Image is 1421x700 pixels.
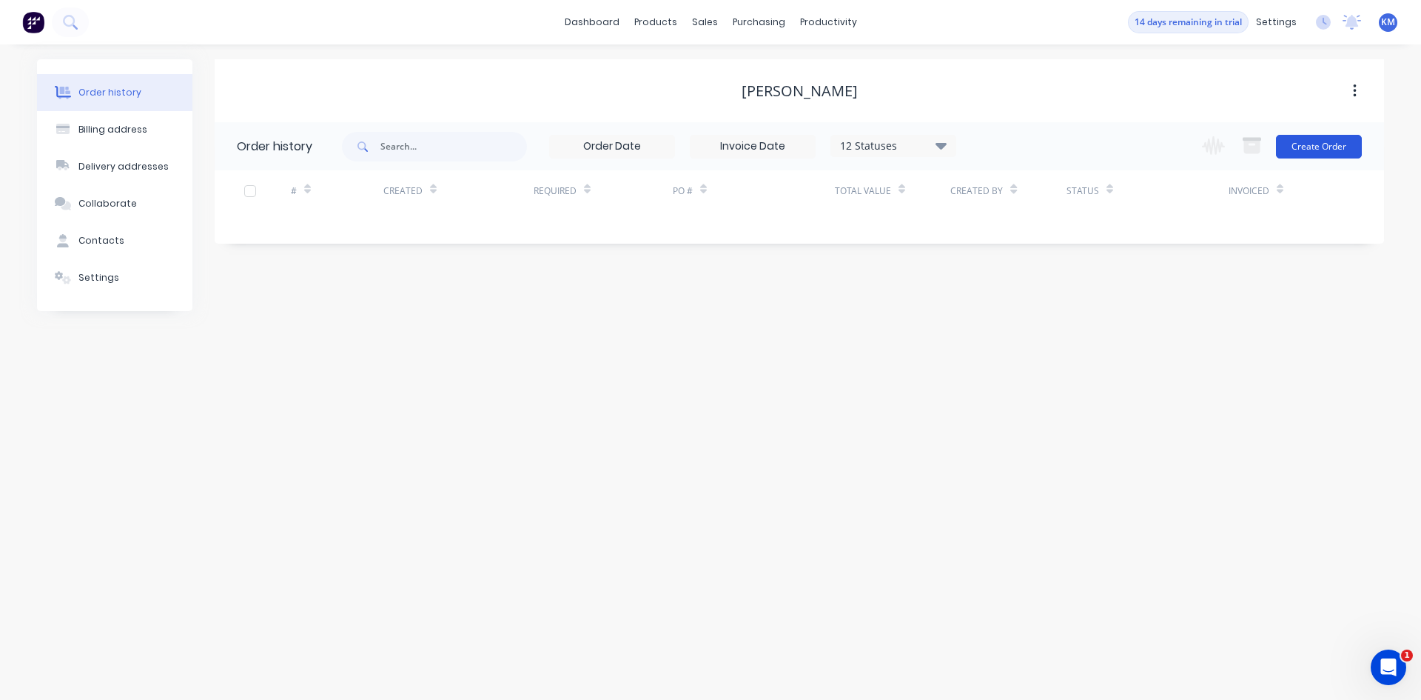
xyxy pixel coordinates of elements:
[37,222,192,259] button: Contacts
[78,271,119,284] div: Settings
[1249,11,1304,33] div: settings
[37,185,192,222] button: Collaborate
[673,184,693,198] div: PO #
[1401,650,1413,661] span: 1
[78,197,137,210] div: Collaborate
[78,160,169,173] div: Delivery addresses
[725,11,793,33] div: purchasing
[1128,11,1249,33] button: 14 days remaining in trial
[291,184,297,198] div: #
[742,82,858,100] div: [PERSON_NAME]
[534,184,577,198] div: Required
[835,184,891,198] div: Total Value
[37,74,192,111] button: Order history
[383,170,534,211] div: Created
[950,184,1003,198] div: Created By
[37,111,192,148] button: Billing address
[550,136,674,158] input: Order Date
[37,259,192,296] button: Settings
[835,170,950,211] div: Total Value
[1371,650,1406,685] iframe: Intercom live chat
[1381,16,1395,29] span: KM
[831,138,955,154] div: 12 Statuses
[1066,184,1099,198] div: Status
[78,86,141,99] div: Order history
[691,136,815,158] input: Invoice Date
[383,184,423,198] div: Created
[1066,170,1229,211] div: Status
[1229,184,1269,198] div: Invoiced
[291,170,383,211] div: #
[37,148,192,185] button: Delivery addresses
[237,138,312,156] div: Order history
[673,170,835,211] div: PO #
[78,123,147,136] div: Billing address
[22,11,44,33] img: Factory
[380,132,527,161] input: Search...
[793,11,864,33] div: productivity
[685,11,725,33] div: sales
[78,234,124,247] div: Contacts
[534,170,673,211] div: Required
[627,11,685,33] div: products
[950,170,1066,211] div: Created By
[557,11,627,33] a: dashboard
[1229,170,1321,211] div: Invoiced
[1276,135,1362,159] button: Create Order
